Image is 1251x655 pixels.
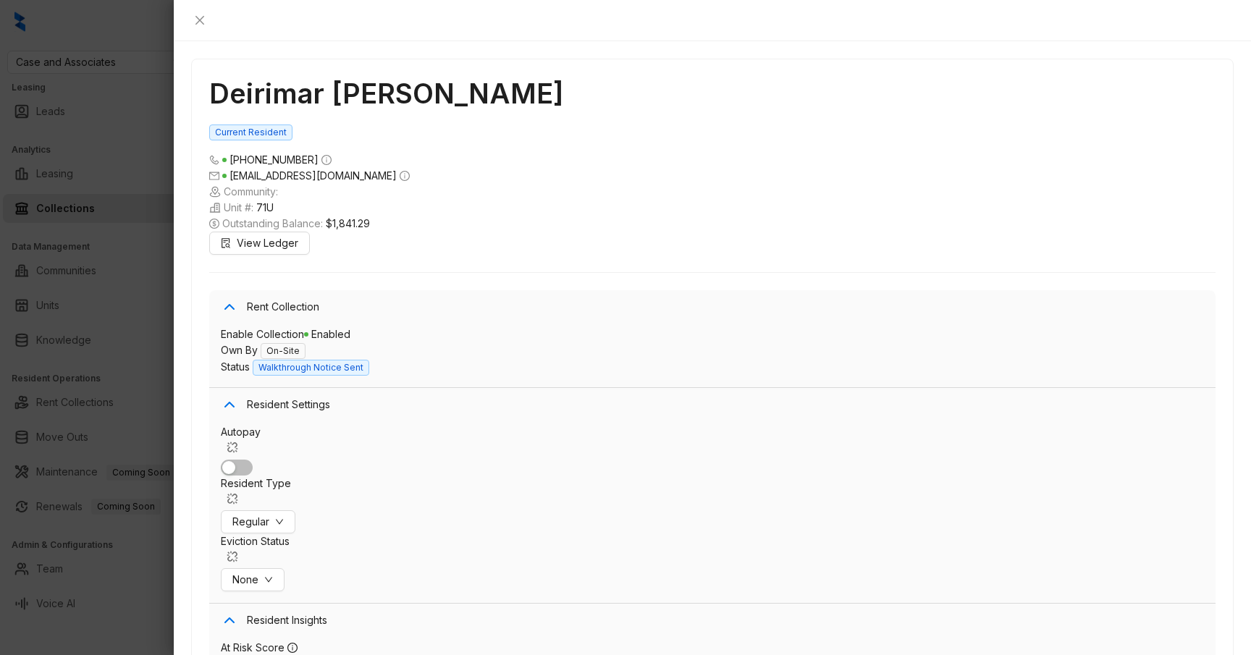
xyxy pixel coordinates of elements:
[275,517,284,526] span: down
[194,14,206,26] span: close
[253,360,369,376] span: Walkthrough Notice Sent
[209,604,1216,637] div: Resident Insights
[247,612,1204,628] span: Resident Insights
[221,424,1204,459] div: Autopay
[209,216,1216,232] span: Outstanding Balance:
[209,202,221,214] img: building-icon
[191,12,208,29] button: Close
[304,328,350,340] span: Enabled
[221,328,304,340] span: Enable Collection
[221,344,258,356] span: Own By
[209,184,1216,200] span: Community:
[326,216,370,232] span: $1,841.29
[256,200,274,216] span: 71U
[221,568,285,591] button: Nonedown
[209,77,1216,110] h1: Deirimar [PERSON_NAME]
[221,476,1204,510] div: Resident Type
[232,514,269,530] span: Regular
[209,200,1216,216] span: Unit #:
[221,641,285,654] span: At Risk Score
[209,388,1216,421] div: Resident Settings
[209,171,219,181] span: mail
[221,238,231,248] span: file-search
[400,171,410,181] span: info-circle
[209,290,1216,324] div: Rent Collection
[264,575,273,584] span: down
[209,124,292,140] span: Current Resident
[209,186,221,198] img: building-icon
[247,299,1204,315] span: Rent Collection
[221,510,295,533] button: Regulardown
[229,169,397,182] span: [EMAIL_ADDRESS][DOMAIN_NAME]
[247,397,1204,413] span: Resident Settings
[209,155,219,165] span: phone
[221,360,250,373] span: Status
[232,572,258,588] span: None
[287,643,298,653] span: info-circle
[321,155,332,165] span: info-circle
[221,533,1204,568] div: Eviction Status
[237,235,298,251] span: View Ledger
[229,153,319,166] span: [PHONE_NUMBER]
[209,219,219,229] span: dollar
[261,343,306,359] span: On-Site
[209,232,310,255] button: View Ledger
